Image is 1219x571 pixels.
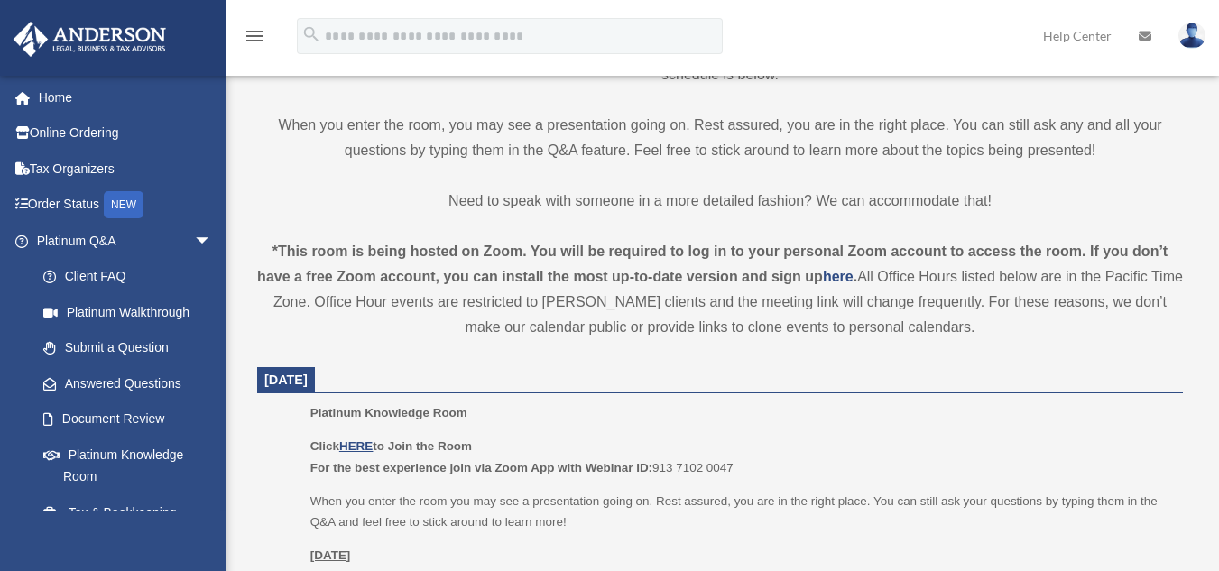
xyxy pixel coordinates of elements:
[25,401,239,437] a: Document Review
[310,548,351,562] u: [DATE]
[823,269,854,284] a: here
[1178,23,1205,49] img: User Pic
[13,187,239,224] a: Order StatusNEW
[8,22,171,57] img: Anderson Advisors Platinum Portal
[194,223,230,260] span: arrow_drop_down
[310,406,467,419] span: Platinum Knowledge Room
[13,223,239,259] a: Platinum Q&Aarrow_drop_down
[25,437,230,494] a: Platinum Knowledge Room
[25,494,239,552] a: Tax & Bookkeeping Packages
[25,330,239,366] a: Submit a Question
[13,115,239,152] a: Online Ordering
[310,461,652,474] b: For the best experience join via Zoom App with Webinar ID:
[13,79,239,115] a: Home
[257,244,1168,284] strong: *This room is being hosted on Zoom. You will be required to log in to your personal Zoom account ...
[310,491,1170,533] p: When you enter the room you may see a presentation going on. Rest assured, you are in the right p...
[854,269,857,284] strong: .
[244,32,265,47] a: menu
[25,365,239,401] a: Answered Questions
[310,436,1170,478] p: 913 7102 0047
[25,294,239,330] a: Platinum Walkthrough
[310,439,472,453] b: Click to Join the Room
[257,189,1183,214] p: Need to speak with someone in a more detailed fashion? We can accommodate that!
[301,24,321,44] i: search
[339,439,373,453] a: HERE
[13,151,239,187] a: Tax Organizers
[244,25,265,47] i: menu
[25,259,239,295] a: Client FAQ
[264,373,308,387] span: [DATE]
[257,239,1183,340] div: All Office Hours listed below are in the Pacific Time Zone. Office Hour events are restricted to ...
[257,113,1183,163] p: When you enter the room, you may see a presentation going on. Rest assured, you are in the right ...
[104,191,143,218] div: NEW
